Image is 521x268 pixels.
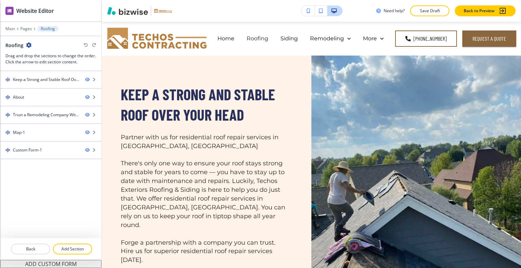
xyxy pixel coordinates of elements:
[5,42,23,49] h2: Roofing
[5,26,15,31] button: Main
[121,159,287,229] p: There's only one way to ensure your roof stays strong and stable for years to come — you have to ...
[53,244,92,254] button: Add Section
[384,8,405,14] h3: Need help?
[455,5,516,16] button: Back to Preview
[410,5,449,16] button: Save Draft
[247,35,268,42] p: Roofing
[11,244,50,254] button: Back
[121,85,278,124] span: Keep a Strong and Stable Roof Over Your Head
[419,8,441,14] p: Save Draft
[41,26,55,31] p: Roofing
[13,94,24,100] div: About
[363,35,377,42] p: More
[107,7,148,15] img: Bizwise Logo
[13,129,25,136] div: Map-1
[395,30,457,47] a: [PHONE_NUMBER]
[464,8,495,14] p: Back to Preview
[310,35,344,42] p: Remodeling
[5,112,10,117] img: Drag
[13,112,80,118] div: Trust a Remodeling Company With Over 15 Years of Experience-1
[5,77,10,82] img: Drag
[5,95,10,100] img: Drag
[154,9,172,13] img: Your Logo
[20,26,32,31] button: Pages
[462,30,516,47] button: Request a Quote
[5,7,14,15] img: editor icon
[12,246,50,252] p: Back
[16,7,54,15] h2: Website Editor
[13,77,80,83] div: Keep a Strong and Stable Roof Over Your Head
[5,53,96,65] h3: Drag and drop the sections to change the order. Click the arrow to edit section content.
[217,35,234,42] p: Home
[121,133,287,151] p: Partner with us for residential roof repair services in [GEOGRAPHIC_DATA], [GEOGRAPHIC_DATA]
[13,147,42,153] div: Custom Form-1
[121,239,287,265] p: Forge a partnership with a company you can trust. Hire us for superior residential roof repair se...
[54,246,92,252] p: Add Section
[281,35,298,42] p: Siding
[5,148,10,152] img: Drag
[107,24,208,53] img: Techos Exteriors Roofing & Siding
[5,130,10,135] img: Drag
[37,26,58,32] button: Roofing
